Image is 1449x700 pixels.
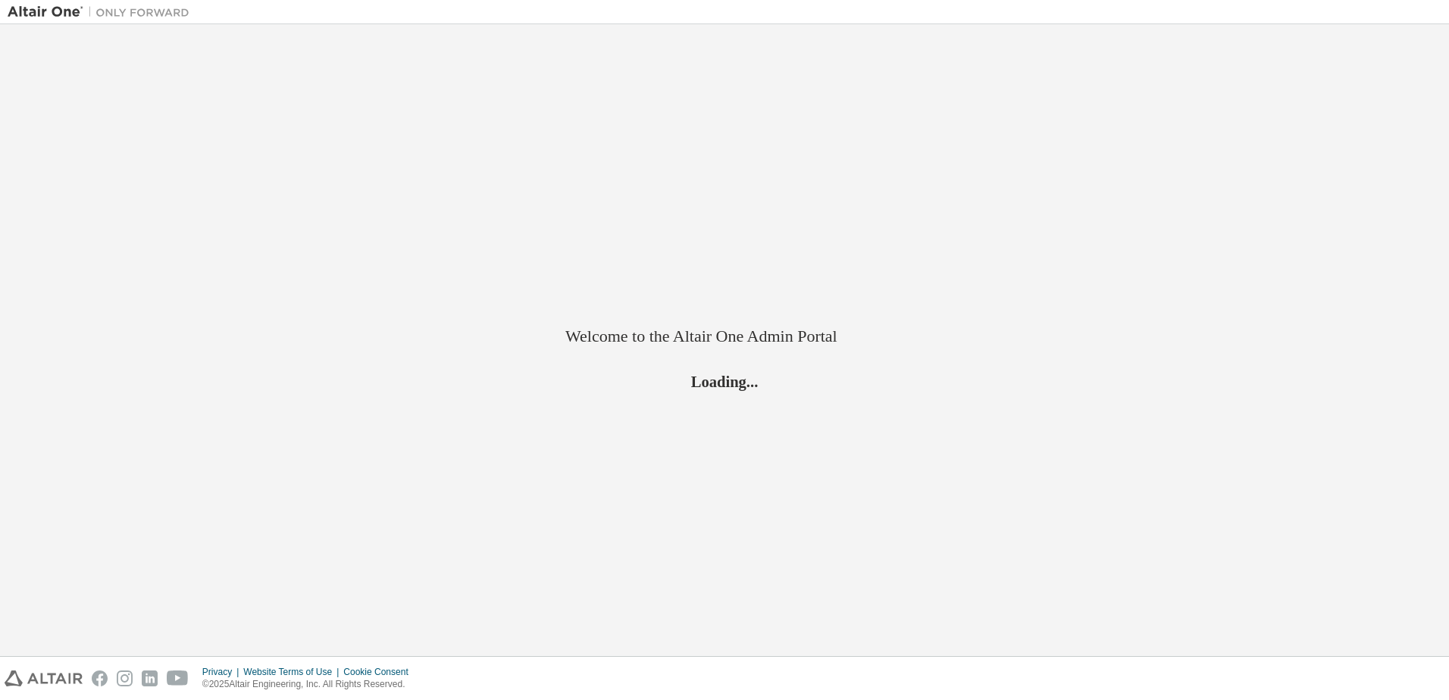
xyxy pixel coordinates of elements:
[343,666,417,678] div: Cookie Consent
[243,666,343,678] div: Website Terms of Use
[117,670,133,686] img: instagram.svg
[5,670,83,686] img: altair_logo.svg
[565,372,884,392] h2: Loading...
[565,326,884,347] h2: Welcome to the Altair One Admin Portal
[202,666,243,678] div: Privacy
[142,670,158,686] img: linkedin.svg
[202,678,418,691] p: © 2025 Altair Engineering, Inc. All Rights Reserved.
[92,670,108,686] img: facebook.svg
[167,670,189,686] img: youtube.svg
[8,5,197,20] img: Altair One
